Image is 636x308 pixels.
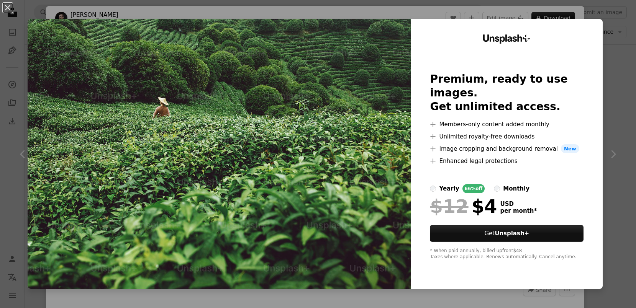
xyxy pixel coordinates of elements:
div: yearly [439,184,459,193]
span: per month * [500,207,537,214]
span: $12 [430,196,468,216]
div: $4 [430,196,497,216]
li: Members-only content added monthly [430,120,584,129]
div: * When paid annually, billed upfront $48 Taxes where applicable. Renews automatically. Cancel any... [430,248,584,260]
span: USD [500,200,537,207]
li: Image cropping and background removal [430,144,584,153]
div: monthly [503,184,529,193]
strong: Unsplash+ [495,230,529,237]
div: 66% off [462,184,485,193]
li: Enhanced legal protections [430,156,584,166]
button: GetUnsplash+ [430,225,584,242]
input: yearly66%off [430,186,436,192]
input: monthly [494,186,500,192]
span: New [561,144,579,153]
h2: Premium, ready to use images. Get unlimited access. [430,72,584,114]
li: Unlimited royalty-free downloads [430,132,584,141]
